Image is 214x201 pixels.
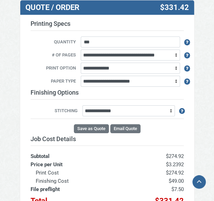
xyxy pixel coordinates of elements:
[169,178,184,184] span: $49.00
[110,124,140,133] button: Email Quote
[25,39,79,46] label: Quantity
[31,20,184,31] h3: Printing Specs
[166,153,184,159] span: $274.92
[25,3,131,12] h3: QUOTE / ORDER
[160,3,189,12] span: $331.42
[25,52,79,59] label: # of Pages
[31,146,118,160] th: Subtotal
[31,135,184,143] h3: Job Cost Details
[166,170,184,176] span: $274.92
[31,185,118,193] th: File preflight
[31,89,184,100] h3: Finishing Options
[166,161,184,168] span: $3.2392
[31,177,118,185] th: Finishing Cost
[31,107,81,115] label: Stitching
[31,160,118,169] th: Price per Unit
[74,124,109,133] button: Save as Quote
[31,169,118,177] th: Print Cost
[25,65,79,72] label: Print Option
[171,186,184,192] span: $7.50
[25,78,79,85] label: Paper Type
